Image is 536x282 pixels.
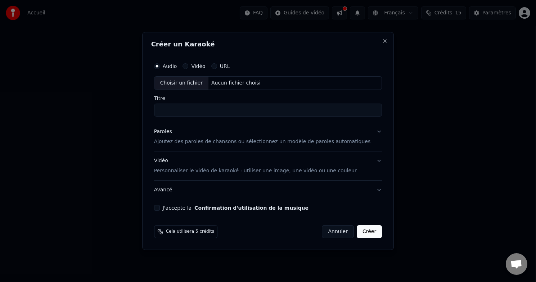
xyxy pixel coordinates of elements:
[154,138,371,145] p: Ajoutez des paroles de chansons ou sélectionnez un modèle de paroles automatiques
[154,96,382,101] label: Titre
[163,205,308,210] label: J'accepte la
[191,64,205,69] label: Vidéo
[166,229,214,235] span: Cela utilisera 5 crédits
[208,79,264,87] div: Aucun fichier choisi
[154,151,382,180] button: VidéoPersonnaliser le vidéo de karaoké : utiliser une image, une vidéo ou une couleur
[154,77,208,90] div: Choisir un fichier
[220,64,230,69] label: URL
[154,157,357,174] div: Vidéo
[154,122,382,151] button: ParolesAjoutez des paroles de chansons ou sélectionnez un modèle de paroles automatiques
[357,225,382,238] button: Créer
[154,128,172,135] div: Paroles
[322,225,354,238] button: Annuler
[194,205,308,210] button: J'accepte la
[154,167,357,174] p: Personnaliser le vidéo de karaoké : utiliser une image, une vidéo ou une couleur
[154,181,382,199] button: Avancé
[151,41,385,47] h2: Créer un Karaoké
[163,64,177,69] label: Audio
